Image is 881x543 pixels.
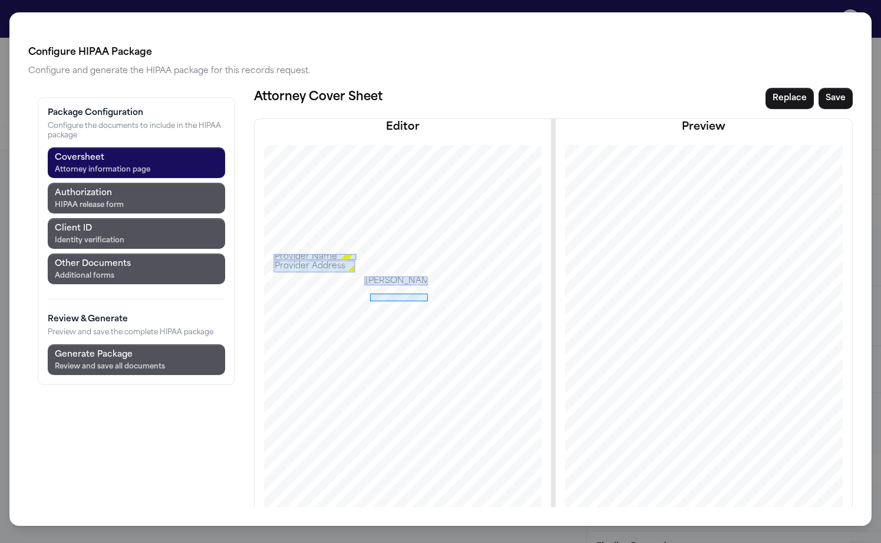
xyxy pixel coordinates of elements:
button: Other DocumentsAdditional forms [48,254,225,284]
p: Configure the documents to include in the HIPAA package [48,121,225,140]
div: Identity verification [55,236,124,245]
div: Additional forms [55,271,131,281]
h3: Package Configuration [48,107,225,119]
button: AuthorizationHIPAA release form [48,183,225,213]
h1: Attorney Cover Sheet [254,88,382,107]
button: Replace [765,88,814,109]
button: Save [819,88,853,109]
p: Configure and generate the HIPAA package for this records request. [28,64,853,78]
div: HIPAA release form [55,200,124,210]
div: Attorney information page [55,165,150,175]
h3: Review & Generate [48,314,225,325]
button: Client IDIdentity verification [48,218,225,249]
h2: Editor [255,119,551,136]
h2: Configure HIPAA Package [28,45,853,60]
p: Preview and save the complete HIPAA package [48,328,225,337]
button: CoversheetAttorney information page [48,147,225,178]
div: Review and save all documents [55,362,165,371]
h2: Preview [556,119,852,136]
button: Generate PackageReview and save all documents [48,344,225,375]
